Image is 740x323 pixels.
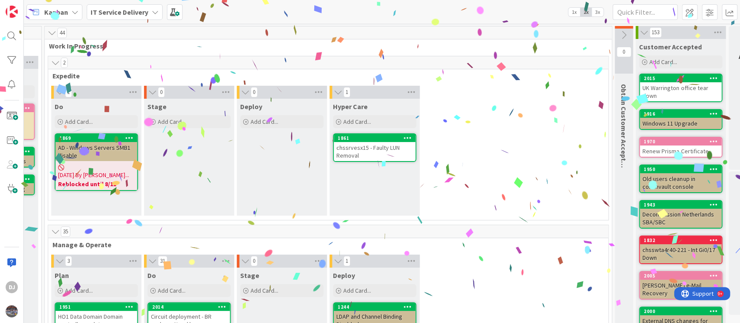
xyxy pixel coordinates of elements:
[52,240,597,249] span: Manage & Operate
[639,200,722,229] a: 1943Decommission Netherlands SBA/SBC
[240,102,262,111] span: Deploy
[640,118,721,129] div: Windows 11 Upgrade
[640,82,721,101] div: UK Warrington office tear down
[640,201,721,228] div: 1943Decommission Netherlands SBA/SBC
[639,165,722,193] a: 1950Old users cleanup in commvault console
[639,74,722,102] a: 2015UK Warrington office tear down
[6,281,18,293] div: DJ
[251,287,278,294] span: Add Card...
[152,304,230,310] div: 2014
[44,7,68,17] span: Kanban
[639,271,722,300] a: 2005[PERSON_NAME] e-Mail Recovery
[649,58,677,66] span: Add Card...
[55,134,137,142] div: 1869
[147,102,166,111] span: Stage
[147,271,156,280] span: Do
[57,28,67,38] span: 44
[333,102,368,111] span: Hyper Care
[644,75,721,81] div: 2015
[240,271,259,280] span: Stage
[644,202,721,208] div: 1943
[644,273,721,279] div: 2005
[644,166,721,172] div: 1950
[640,209,721,228] div: Decommission Netherlands SBA/SBC
[44,3,48,10] div: 9+
[619,84,628,176] span: Obtain Customer Acceptance
[91,8,148,16] b: IT Service Delivery
[61,226,70,237] span: 35
[640,138,721,157] div: 1970Renew Prisma Certificate
[640,110,721,129] div: 1916Windows 11 Upgrade
[613,4,678,20] input: Quick Filter...
[644,139,721,145] div: 1970
[65,287,93,294] span: Add Card...
[639,236,722,264] a: 1832chsswta4r40-221 - Int Gi0/17 Down
[640,74,721,101] div: 2015UK Warrington office tear down
[55,102,63,111] span: Do
[158,256,167,266] span: 31
[55,134,137,161] div: 1869AD - Windows Servers SMB1 disable
[343,256,350,266] span: 1
[640,165,721,192] div: 1950Old users cleanup in commvault console
[592,8,603,16] span: 3x
[55,271,69,280] span: Plan
[644,237,721,243] div: 1832
[59,304,137,310] div: 1951
[49,42,601,50] span: Work In Progress
[640,280,721,299] div: [PERSON_NAME] e-Mail Recovery
[6,6,18,18] img: Visit kanbanzone.com
[639,137,722,158] a: 1970Renew Prisma Certificate
[640,236,721,263] div: 1832chsswta4r40-221 - Int Gi0/17 Down
[55,133,138,191] a: 1869AD - Windows Servers SMB1 disable[DATE] By [PERSON_NAME]...Reblocked until 8/11
[61,58,68,68] span: 2
[616,47,631,57] span: 0
[334,134,415,161] div: 1861chssrvesx15 - Faulty LUN Removal
[59,135,137,141] div: 1869
[158,87,165,97] span: 0
[58,180,134,188] b: Reblocked until 8/11
[6,305,18,317] img: avatar
[338,304,415,310] div: 1244
[640,173,721,192] div: Old users cleanup in commvault console
[65,118,93,126] span: Add Card...
[649,27,662,38] span: 153
[338,135,415,141] div: 1861
[644,308,721,314] div: 2000
[55,303,137,311] div: 1951
[52,71,597,80] span: Expedite
[640,244,721,263] div: chsswta4r40-221 - Int Gi0/17 Down
[640,307,721,315] div: 2000
[640,201,721,209] div: 1943
[640,272,721,280] div: 2005
[343,118,371,126] span: Add Card...
[640,145,721,157] div: Renew Prisma Certificate
[55,142,137,161] div: AD - Windows Servers SMB1 disable
[640,236,721,244] div: 1832
[158,118,186,126] span: Add Card...
[640,165,721,173] div: 1950
[58,171,129,180] span: [DATE] By [PERSON_NAME]...
[639,109,722,130] a: 1916Windows 11 Upgrade
[334,303,415,311] div: 1244
[333,271,355,280] span: Deploy
[640,74,721,82] div: 2015
[640,110,721,118] div: 1916
[334,142,415,161] div: chssrvesx15 - Faulty LUN Removal
[158,287,186,294] span: Add Card...
[640,272,721,299] div: 2005[PERSON_NAME] e-Mail Recovery
[343,87,350,97] span: 1
[580,8,592,16] span: 2x
[251,118,278,126] span: Add Card...
[334,134,415,142] div: 1861
[640,138,721,145] div: 1970
[639,42,701,51] span: Customer Accepted
[251,256,258,266] span: 0
[568,8,580,16] span: 1x
[343,287,371,294] span: Add Card...
[65,87,72,97] span: 1
[333,133,416,162] a: 1861chssrvesx15 - Faulty LUN Removal
[148,303,230,311] div: 2014
[644,111,721,117] div: 1916
[251,87,258,97] span: 0
[65,256,72,266] span: 3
